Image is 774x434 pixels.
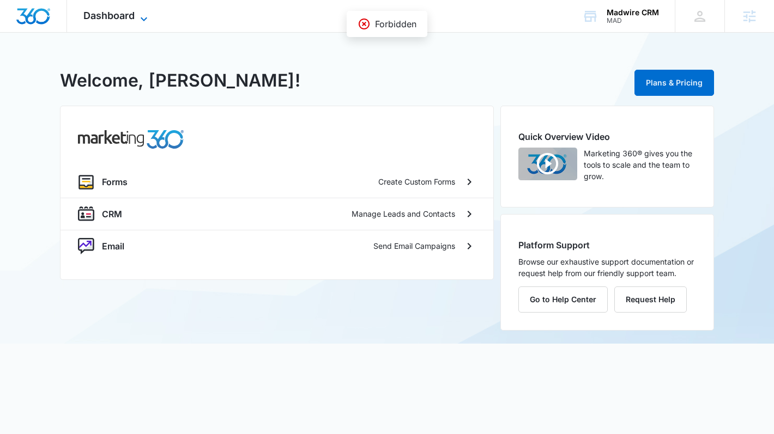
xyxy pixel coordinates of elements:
[102,240,124,253] p: Email
[78,130,184,149] img: common.products.marketing.title
[78,174,94,190] img: forms
[518,295,614,304] a: Go to Help Center
[614,295,687,304] a: Request Help
[373,240,455,252] p: Send Email Campaigns
[634,78,714,87] a: Plans & Pricing
[378,176,455,187] p: Create Custom Forms
[60,68,300,94] h1: Welcome, [PERSON_NAME]!
[518,239,696,252] h2: Platform Support
[518,148,577,180] img: Quick Overview Video
[78,238,94,254] img: nurture
[518,286,608,313] button: Go to Help Center
[61,166,493,198] a: formsFormsCreate Custom Forms
[61,198,493,230] a: crmCRMManage Leads and Contacts
[607,17,659,25] div: account id
[614,286,687,313] button: Request Help
[61,230,493,262] a: nurtureEmailSend Email Campaigns
[102,175,128,188] p: Forms
[83,10,135,21] span: Dashboard
[607,8,659,17] div: account name
[102,207,122,221] p: CRM
[634,70,714,96] button: Plans & Pricing
[78,206,94,222] img: crm
[375,17,416,30] p: Forbidden
[518,130,696,143] h2: Quick Overview Video
[518,256,696,279] p: Browse our exhaustive support documentation or request help from our friendly support team.
[584,148,696,182] p: Marketing 360® gives you the tools to scale and the team to grow.
[352,208,455,219] p: Manage Leads and Contacts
